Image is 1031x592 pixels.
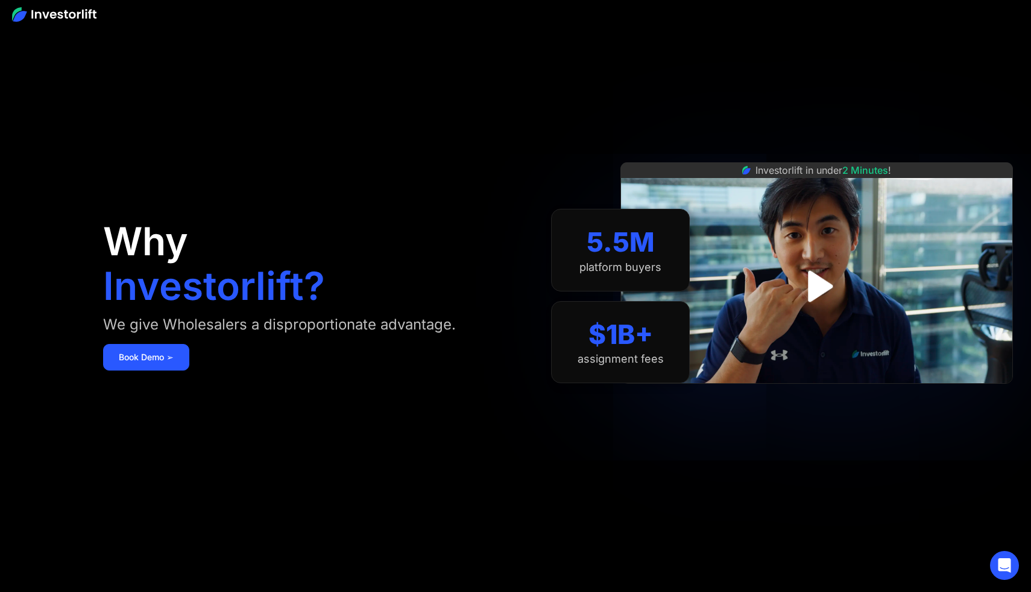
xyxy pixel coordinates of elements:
a: Book Demo ➢ [103,344,189,371]
div: $1B+ [588,319,653,351]
h1: Investorlift? [103,267,325,305]
div: Investorlift in under ! [755,163,891,177]
a: open lightbox [790,259,843,313]
div: Open Intercom Messenger [990,551,1019,580]
div: platform buyers [579,261,661,274]
div: assignment fees [578,352,664,366]
h1: Why [103,222,188,261]
div: 5.5M [587,226,655,258]
span: 2 Minutes [842,164,888,176]
div: We give Wholesalers a disproportionate advantage. [103,315,456,334]
iframe: Customer reviews powered by Trustpilot [727,390,907,404]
